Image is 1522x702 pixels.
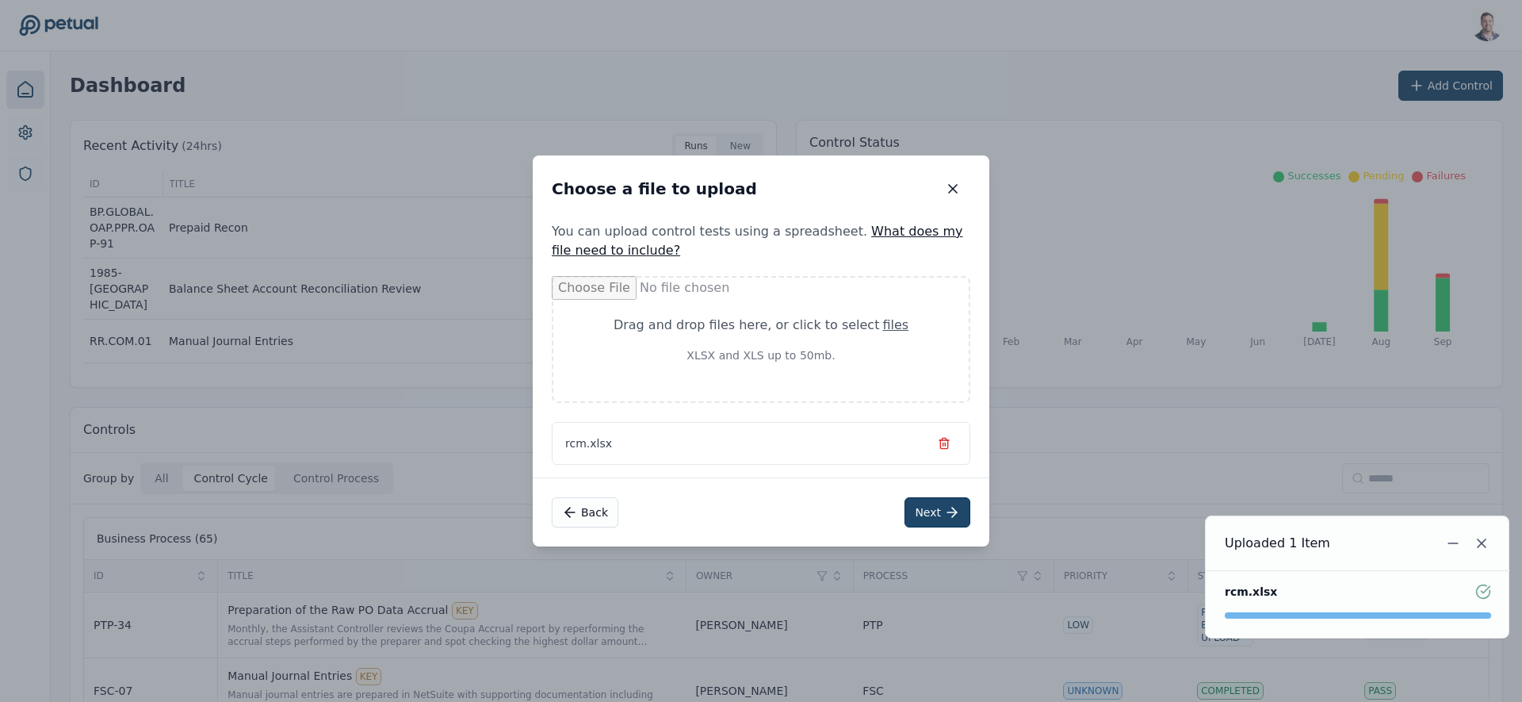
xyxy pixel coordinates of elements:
[1439,529,1467,558] button: Minimize
[1467,529,1496,558] button: Close
[565,435,612,451] span: rcm.xlsx
[614,347,908,363] p: XLSX and XLS up to 50mb.
[552,497,618,527] button: Back
[533,222,989,260] p: You can upload control tests using a spreadsheet.
[552,178,757,200] h2: Choose a file to upload
[904,497,970,527] button: Next
[882,316,908,335] div: files
[1225,534,1330,553] div: Uploaded 1 Item
[1225,584,1277,600] div: rcm.xlsx
[614,316,908,335] div: Drag and drop files here , or click to select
